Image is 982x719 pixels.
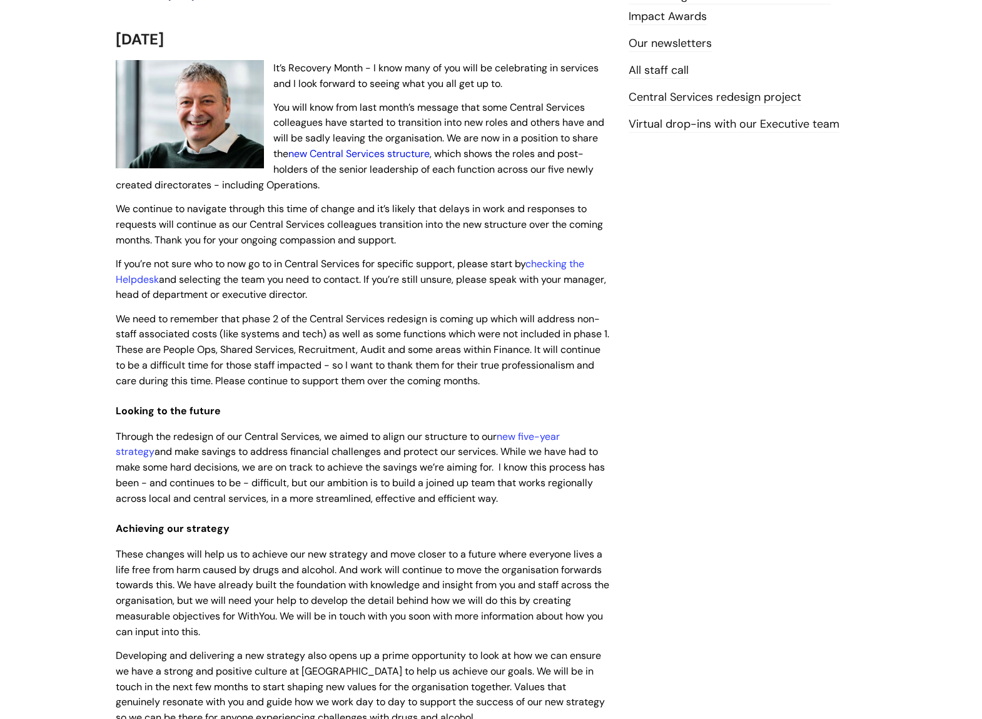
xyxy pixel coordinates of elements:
a: checking the Helpdesk [116,257,584,286]
span: We need to remember that phase 2 of the Central Services redesign is coming up which will address... [116,312,609,387]
span: We continue to navigate through this time of change and it’s likely that delays in work and respo... [116,202,603,247]
span: These changes will help us to achieve our new strategy and move closer to a future where everyone... [116,548,609,638]
span: Achieving our strategy [116,522,230,535]
span: It’s Recovery Month - I know many of you will be celebrating in services and I look forward to se... [273,61,599,90]
span: [DATE] [116,29,164,49]
span: You will know from last month’s message that some Central Services colleagues have started to tra... [116,101,604,191]
a: new Central Services structure [288,147,430,160]
a: Central Services redesign project [629,89,801,106]
span: If you’re not sure who to now go to in Central Services for specific support, please start by and... [116,257,606,302]
a: All staff call [629,63,689,79]
span: Through the redesign of our Central Services, we aimed to align our structure to our and make sav... [116,430,605,505]
a: Our newsletters [629,36,712,52]
img: WithYou Chief Executive Simon Phillips pictured looking at the camera and smiling [116,60,264,169]
span: Looking to the future [116,404,221,417]
a: Virtual drop-ins with our Executive team [629,116,839,133]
